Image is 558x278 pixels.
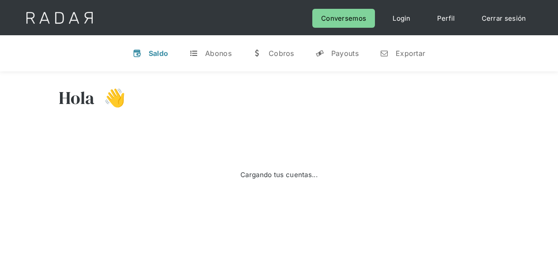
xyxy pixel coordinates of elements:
[240,169,318,181] div: Cargando tus cuentas...
[149,49,169,58] div: Saldo
[205,49,232,58] div: Abonos
[384,9,419,28] a: Login
[253,49,262,58] div: w
[331,49,359,58] div: Payouts
[396,49,425,58] div: Exportar
[428,9,464,28] a: Perfil
[95,87,126,109] h3: 👋
[133,49,142,58] div: v
[315,49,324,58] div: y
[59,87,95,109] h3: Hola
[269,49,294,58] div: Cobros
[312,9,375,28] a: Conversemos
[380,49,389,58] div: n
[473,9,535,28] a: Cerrar sesión
[189,49,198,58] div: t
